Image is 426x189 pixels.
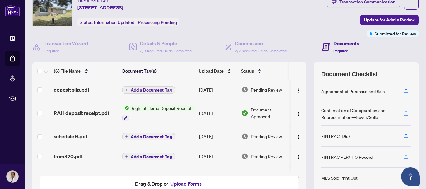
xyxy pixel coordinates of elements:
span: ellipsis [409,1,414,5]
button: Add a Document Tag [122,86,175,94]
img: Logo [296,88,301,93]
span: plus [125,135,128,138]
span: Upload Date [199,68,224,74]
span: Drag & Drop or [135,180,204,188]
span: Add a Document Tag [131,135,172,139]
img: Document Status [241,86,248,93]
img: Logo [296,111,301,116]
button: Add a Document Tag [122,132,175,140]
div: FINTRAC ID(s) [321,133,350,139]
span: Update for Admin Review [364,15,414,25]
button: Update for Admin Review [360,15,419,25]
img: Logo [296,135,301,139]
button: Upload Forms [168,180,204,188]
h4: Documents [333,40,359,47]
span: plus [125,88,128,92]
span: Information Updated - Processing Pending [94,20,177,25]
img: Status Icon [122,105,129,111]
button: Add a Document Tag [122,153,175,160]
span: from320.pdf [54,153,83,160]
h4: Commission [235,40,287,47]
h4: Details & People [140,40,192,47]
span: Add a Document Tag [131,154,172,159]
span: Submitted for Review [375,30,416,37]
img: Document Status [241,133,248,140]
span: Document Approved [251,106,289,120]
button: Logo [294,151,304,161]
th: (6) File Name [51,62,120,80]
span: 2/2 Required Fields Completed [235,49,287,53]
span: (6) File Name [54,68,81,74]
span: Pending Review [251,86,282,93]
span: Document Checklist [321,70,378,78]
div: FINTRAC PEP/HIO Record [321,154,373,160]
span: [STREET_ADDRESS] [77,4,123,11]
img: Document Status [241,110,248,116]
span: Pending Review [251,153,282,160]
span: Pending Review [251,133,282,140]
span: Required [44,49,59,53]
span: Add a Document Tag [131,88,172,92]
h4: Transaction Wizard [44,40,88,47]
span: Status [241,68,254,74]
th: Upload Date [196,62,239,80]
span: Required [333,49,348,53]
td: [DATE] [196,126,239,146]
span: 3/3 Required Fields Completed [140,49,192,53]
span: schedule B.pdf [54,133,87,140]
div: MLS Sold Print Out [321,174,358,181]
button: Logo [294,131,304,141]
button: Status IconRight at Home Deposit Receipt [122,105,194,121]
img: Logo [296,154,301,159]
th: Status [239,62,292,80]
span: deposit slip.pdf [54,86,89,93]
button: Logo [294,108,304,118]
button: Logo [294,85,304,95]
span: RAH deposit receipt.pdf [54,109,109,117]
img: Profile Icon [7,171,18,182]
button: Add a Document Tag [122,133,175,140]
span: Right at Home Deposit Receipt [129,105,194,111]
button: Open asap [401,167,420,186]
td: [DATE] [196,146,239,166]
img: Document Status [241,153,248,160]
div: Status: [77,18,179,26]
th: Document Tag(s) [120,62,196,80]
div: Agreement of Purchase and Sale [321,88,385,95]
td: [DATE] [196,166,239,186]
td: [DATE] [196,80,239,100]
button: Add a Document Tag [122,152,175,160]
div: Confirmation of Co-operation and Representation—Buyer/Seller [321,107,396,120]
span: accepted offer.pdf [54,172,95,180]
td: [DATE] [196,100,239,126]
img: logo [5,5,20,16]
span: plus [125,155,128,158]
